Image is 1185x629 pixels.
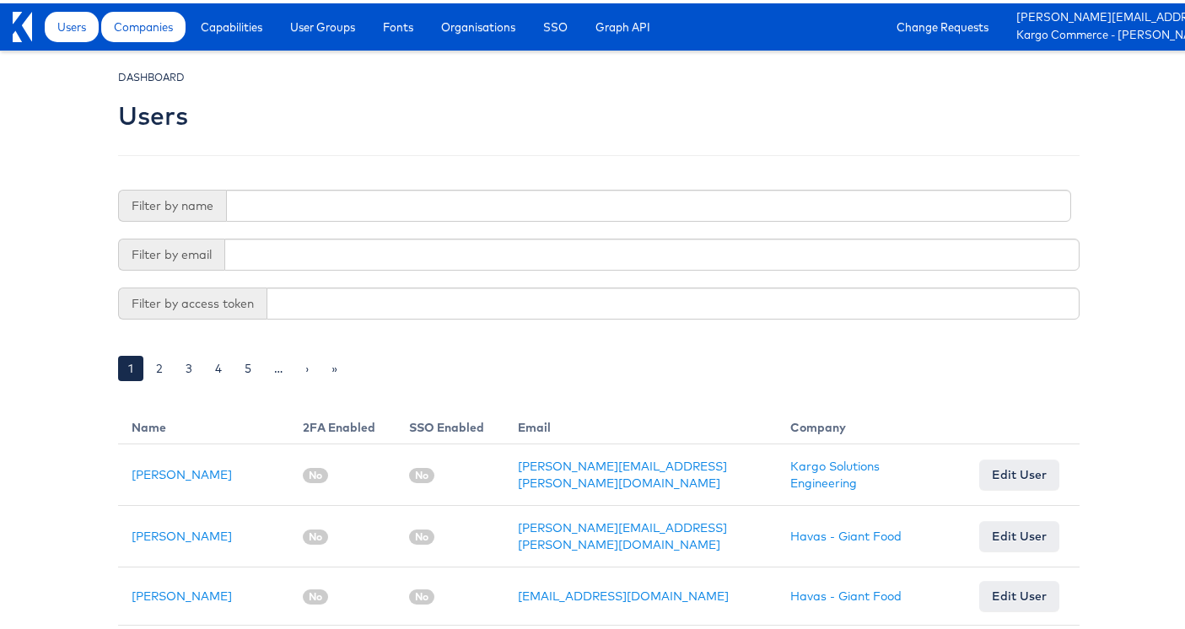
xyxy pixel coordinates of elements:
[1016,6,1185,24] a: [PERSON_NAME][EMAIL_ADDRESS][DOMAIN_NAME]
[118,402,289,441] th: Name
[790,585,902,600] a: Havas - Giant Food
[303,586,328,601] span: No
[979,518,1059,548] a: Edit User
[409,465,434,480] span: No
[583,8,663,39] a: Graph API
[118,352,143,378] a: 1
[146,352,173,378] a: 2
[504,402,778,441] th: Email
[428,8,528,39] a: Organisations
[518,517,727,549] a: [PERSON_NAME][EMAIL_ADDRESS][PERSON_NAME][DOMAIN_NAME]
[321,352,347,378] a: »
[114,15,173,32] span: Companies
[118,284,267,316] span: Filter by access token
[518,455,727,487] a: [PERSON_NAME][EMAIL_ADDRESS][PERSON_NAME][DOMAIN_NAME]
[205,352,232,378] a: 4
[118,67,185,80] small: DASHBOARD
[1016,24,1185,41] a: Kargo Commerce - [PERSON_NAME]
[118,99,188,126] h2: Users
[790,525,902,540] a: Havas - Giant Food
[790,455,880,487] a: Kargo Solutions Engineering
[132,464,232,479] a: [PERSON_NAME]
[234,352,261,378] a: 5
[264,352,293,378] a: …
[201,15,262,32] span: Capabilities
[383,15,413,32] span: Fonts
[370,8,426,39] a: Fonts
[132,585,232,600] a: [PERSON_NAME]
[518,585,729,600] a: [EMAIL_ADDRESS][DOMAIN_NAME]
[396,402,504,441] th: SSO Enabled
[118,186,226,218] span: Filter by name
[290,15,355,32] span: User Groups
[118,235,224,267] span: Filter by email
[531,8,580,39] a: SSO
[303,526,328,541] span: No
[884,8,1001,39] a: Change Requests
[543,15,568,32] span: SSO
[979,456,1059,487] a: Edit User
[101,8,186,39] a: Companies
[409,526,434,541] span: No
[175,352,202,378] a: 3
[777,402,966,441] th: Company
[45,8,99,39] a: Users
[303,465,328,480] span: No
[979,578,1059,608] a: Edit User
[441,15,515,32] span: Organisations
[289,402,396,441] th: 2FA Enabled
[132,525,232,540] a: [PERSON_NAME]
[595,15,650,32] span: Graph API
[57,15,86,32] span: Users
[409,586,434,601] span: No
[277,8,368,39] a: User Groups
[295,352,319,378] a: ›
[188,8,275,39] a: Capabilities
